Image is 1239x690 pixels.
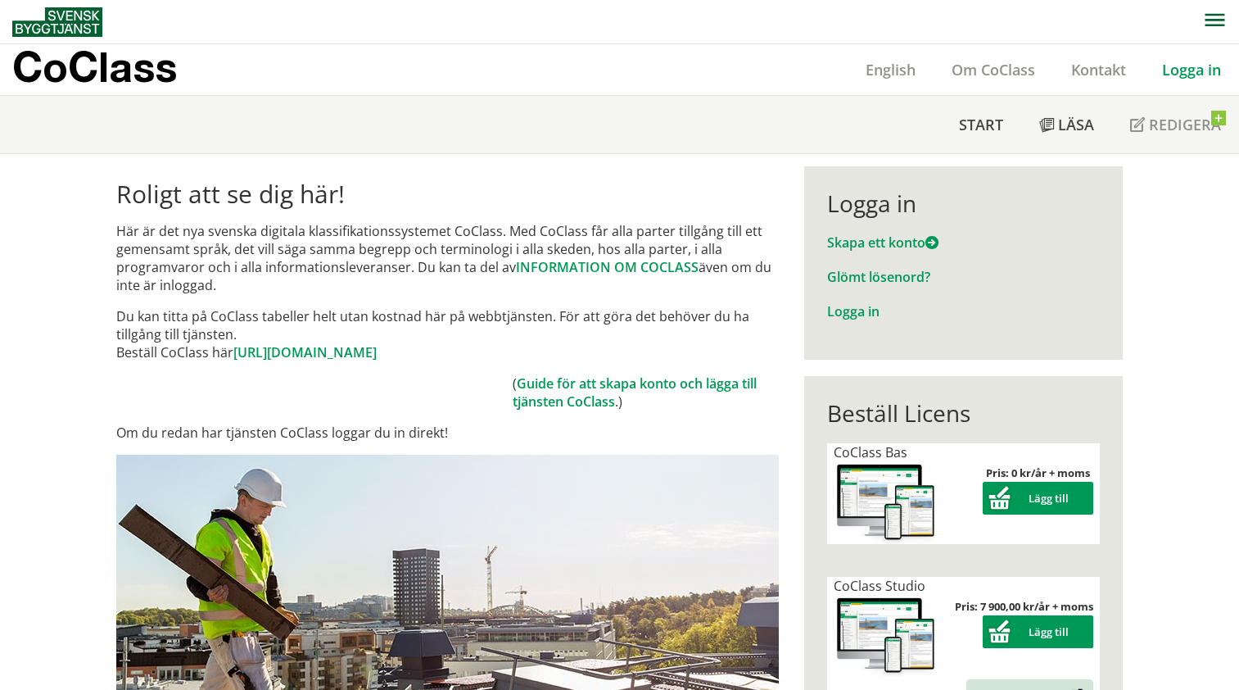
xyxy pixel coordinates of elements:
span: CoClass Studio [834,577,925,595]
a: CoClass [12,44,212,95]
p: Här är det nya svenska digitala klassifikationssystemet CoClass. Med CoClass får alla parter till... [116,222,779,294]
div: Logga in [827,189,1100,217]
a: Kontakt [1053,60,1144,79]
span: CoClass Bas [834,443,907,461]
a: Skapa ett konto [827,234,938,252]
a: Lägg till [983,624,1093,639]
a: Start [941,96,1021,153]
a: English [848,60,934,79]
strong: Pris: 7 900,00 kr/år + moms [955,599,1093,614]
a: Om CoClass [934,60,1053,79]
a: Guide för att skapa konto och lägga till tjänsten CoClass [513,375,757,411]
a: Logga in [827,302,880,320]
img: Svensk Byggtjänst [12,7,102,37]
a: [URL][DOMAIN_NAME] [233,343,377,361]
p: Om du redan har tjänsten CoClass loggar du in direkt! [116,424,779,442]
a: Lägg till [983,491,1093,506]
img: coclass-license.jpg [834,461,938,544]
button: Lägg till [983,615,1093,648]
span: Läsa [1058,115,1094,134]
td: ( .) [513,375,779,411]
a: Glömt lösenord? [827,268,930,286]
div: Beställ Licens [827,399,1100,427]
img: coclass-license.jpg [834,595,938,678]
a: Läsa [1021,96,1112,153]
a: INFORMATION OM COCLASS [516,258,699,276]
span: Start [959,115,1003,134]
p: Du kan titta på CoClass tabeller helt utan kostnad här på webbtjänsten. För att göra det behöver ... [116,307,779,361]
h1: Roligt att se dig här! [116,179,779,209]
a: Logga in [1144,60,1239,79]
strong: Pris: 0 kr/år + moms [986,465,1090,480]
button: Lägg till [983,482,1093,515]
p: CoClass [12,57,177,76]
